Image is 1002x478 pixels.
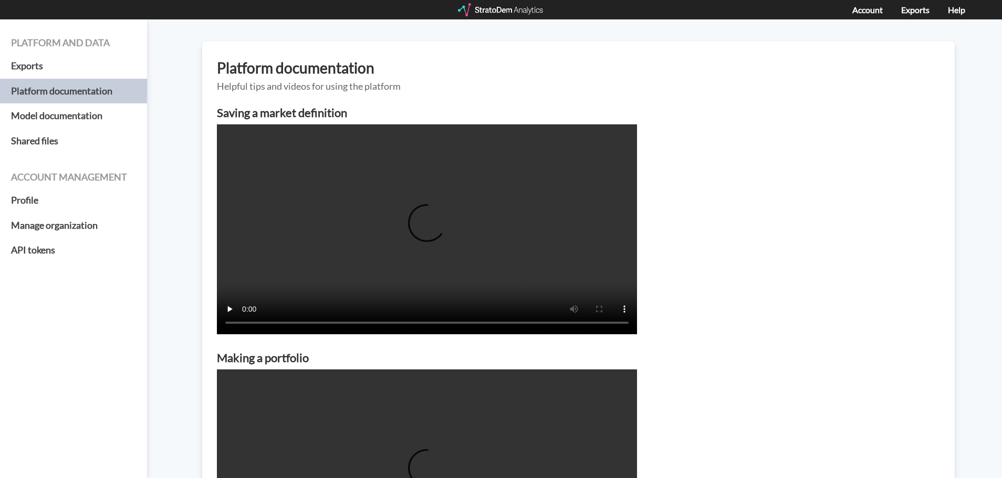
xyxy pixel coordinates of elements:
[11,172,136,183] h4: Account management
[11,103,136,129] a: Model documentation
[901,5,930,15] a: Exports
[217,60,940,76] h3: Platform documentation
[852,5,883,15] a: Account
[11,79,136,104] a: Platform documentation
[11,54,136,79] a: Exports
[217,352,940,364] h4: Making a portfolio
[948,5,965,15] a: Help
[11,129,136,154] a: Shared files
[11,213,136,238] a: Manage organization
[11,38,136,48] h4: Platform and data
[11,238,136,263] a: API tokens
[217,107,940,119] h4: Saving a market definition
[217,81,940,92] h5: Helpful tips and videos for using the platform
[11,188,136,213] a: Profile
